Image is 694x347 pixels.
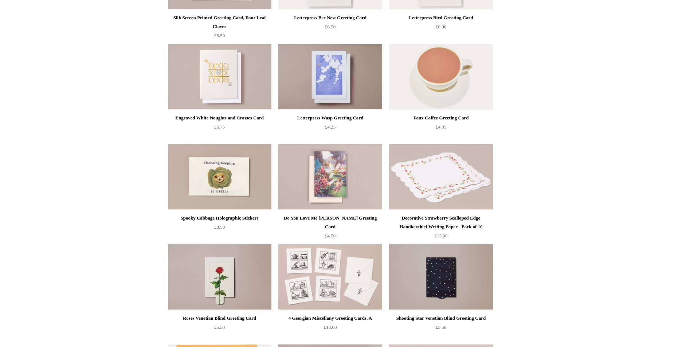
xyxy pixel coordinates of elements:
a: Letterpress Wasp Greeting Card Letterpress Wasp Greeting Card [278,44,382,110]
span: £18.00 [324,324,337,330]
a: Roses Venetian Blind Greeting Card £5.50 [168,314,271,344]
img: Shooting Star Venetian Blind Greeting Card [389,244,493,310]
a: Do You Love Me Daisy Greeting Card Do You Love Me Daisy Greeting Card [278,144,382,210]
span: £5.50 [436,324,446,330]
a: Spooky Cabbage Holographic Stickers Spooky Cabbage Holographic Stickers [168,144,271,210]
a: Faux Coffee Greeting Card £4.95 [389,114,493,143]
span: £4.25 [325,124,336,130]
div: Shooting Star Venetian Blind Greeting Card [391,314,491,323]
img: Engraved White Noughts and Crosses Card [168,44,271,110]
div: Letterpress Bird Greeting Card [391,13,491,22]
div: Do You Love Me [PERSON_NAME] Greeting Card [280,214,380,231]
a: Silk Screen Printed Greeting Card, Four Leaf Clover £6.50 [168,13,271,43]
div: Decorative Strawberry Scalloped Edge Handkerchief Writing Paper - Pack of 10 [391,214,491,231]
a: Letterpress Wasp Greeting Card £4.25 [278,114,382,143]
img: Roses Venetian Blind Greeting Card [168,244,271,310]
img: Letterpress Wasp Greeting Card [278,44,382,110]
div: Letterpress Wasp Greeting Card [280,114,380,122]
a: 4 Georgian Miscellany Greeting Cards, A £18.00 [278,314,382,344]
a: Do You Love Me [PERSON_NAME] Greeting Card £4.50 [278,214,382,244]
a: Roses Venetian Blind Greeting Card Roses Venetian Blind Greeting Card [168,244,271,310]
a: Letterpress Bee Nest Greeting Card £6.50 [278,13,382,43]
a: Engraved White Noughts and Crosses Card £6.75 [168,114,271,143]
img: Do You Love Me Daisy Greeting Card [278,144,382,210]
a: Shooting Star Venetian Blind Greeting Card Shooting Star Venetian Blind Greeting Card [389,244,493,310]
img: Spooky Cabbage Holographic Stickers [168,144,271,210]
span: £6.50 [214,33,225,38]
span: £8.50 [214,224,225,230]
div: Faux Coffee Greeting Card [391,114,491,122]
span: £6.75 [214,124,225,130]
div: Spooky Cabbage Holographic Stickers [170,214,270,222]
span: £6.50 [325,24,336,29]
div: Engraved White Noughts and Crosses Card [170,114,270,122]
img: Faux Coffee Greeting Card [389,44,493,110]
a: Letterpress Bird Greeting Card £6.00 [389,13,493,43]
a: Shooting Star Venetian Blind Greeting Card £5.50 [389,314,493,344]
div: Roses Venetian Blind Greeting Card [170,314,270,323]
span: £4.95 [436,124,446,130]
a: Faux Coffee Greeting Card Faux Coffee Greeting Card [389,44,493,110]
span: £6.00 [436,24,446,29]
div: Silk Screen Printed Greeting Card, Four Leaf Clover [170,13,270,31]
a: 4 Georgian Miscellany Greeting Cards, A 4 Georgian Miscellany Greeting Cards, A [278,244,382,310]
a: Decorative Strawberry Scalloped Edge Handkerchief Writing Paper - Pack of 10 Decorative Strawberr... [389,144,493,210]
span: £15.00 [435,233,448,238]
div: 4 Georgian Miscellany Greeting Cards, A [280,314,380,323]
div: Letterpress Bee Nest Greeting Card [280,13,380,22]
span: £5.50 [214,324,225,330]
a: Engraved White Noughts and Crosses Card Engraved White Noughts and Crosses Card [168,44,271,110]
a: Spooky Cabbage Holographic Stickers £8.50 [168,214,271,244]
a: Decorative Strawberry Scalloped Edge Handkerchief Writing Paper - Pack of 10 £15.00 [389,214,493,244]
img: Decorative Strawberry Scalloped Edge Handkerchief Writing Paper - Pack of 10 [389,144,493,210]
img: 4 Georgian Miscellany Greeting Cards, A [278,244,382,310]
span: £4.50 [325,233,336,238]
